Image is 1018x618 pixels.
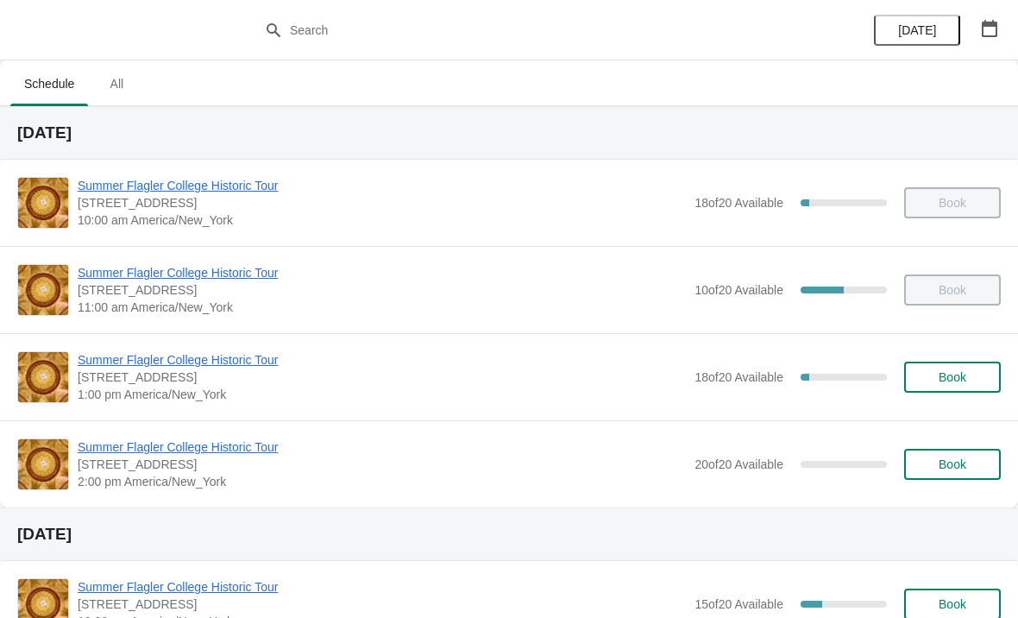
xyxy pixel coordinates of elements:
[78,473,686,490] span: 2:00 pm America/New_York
[17,526,1001,543] h2: [DATE]
[78,351,686,369] span: Summer Flagler College Historic Tour
[939,597,966,611] span: Book
[78,299,686,316] span: 11:00 am America/New_York
[78,386,686,403] span: 1:00 pm America/New_York
[18,352,68,402] img: Summer Flagler College Historic Tour | 74 King Street, St. Augustine, FL, USA | 1:00 pm America/N...
[904,449,1001,480] button: Book
[289,15,763,46] input: Search
[78,194,686,211] span: [STREET_ADDRESS]
[898,23,936,37] span: [DATE]
[78,438,686,456] span: Summer Flagler College Historic Tour
[78,281,686,299] span: [STREET_ADDRESS]
[694,196,783,210] span: 18 of 20 Available
[694,283,783,297] span: 10 of 20 Available
[874,15,960,46] button: [DATE]
[939,457,966,471] span: Book
[694,597,783,611] span: 15 of 20 Available
[10,68,88,99] span: Schedule
[78,578,686,596] span: Summer Flagler College Historic Tour
[78,264,686,281] span: Summer Flagler College Historic Tour
[694,370,783,384] span: 18 of 20 Available
[18,439,68,489] img: Summer Flagler College Historic Tour | 74 King Street, St. Augustine, FL, USA | 2:00 pm America/N...
[904,362,1001,393] button: Book
[694,457,783,471] span: 20 of 20 Available
[78,211,686,229] span: 10:00 am America/New_York
[78,596,686,613] span: [STREET_ADDRESS]
[17,124,1001,142] h2: [DATE]
[18,178,68,228] img: Summer Flagler College Historic Tour | 74 King Street, St. Augustine, FL, USA | 10:00 am America/...
[78,369,686,386] span: [STREET_ADDRESS]
[78,456,686,473] span: [STREET_ADDRESS]
[18,265,68,315] img: Summer Flagler College Historic Tour | 74 King Street, St. Augustine, FL, USA | 11:00 am America/...
[95,68,138,99] span: All
[939,370,966,384] span: Book
[78,177,686,194] span: Summer Flagler College Historic Tour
